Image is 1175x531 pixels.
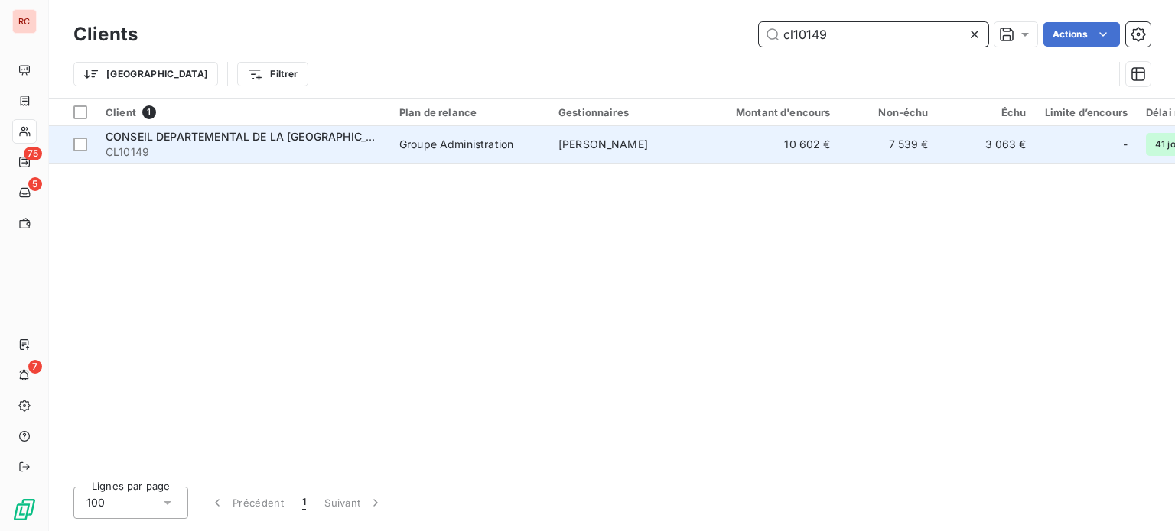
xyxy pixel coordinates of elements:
button: Filtrer [237,62,308,86]
td: 10 602 € [708,126,840,163]
span: 75 [24,147,42,160]
div: Gestionnaires [558,106,699,118]
div: Échu [947,106,1027,118]
span: 100 [86,495,105,510]
iframe: Intercom live chat [1123,479,1160,516]
span: CONSEIL DEPARTEMENTAL DE LA [GEOGRAPHIC_DATA] [106,130,398,143]
div: Limite d’encours [1045,106,1128,118]
button: Précédent [200,487,293,519]
div: Plan de relance [399,106,540,118]
span: Client [106,106,136,118]
div: RC [12,9,37,34]
button: 1 [293,487,315,519]
button: Suivant [315,487,392,519]
div: Montant d'encours [718,106,831,118]
input: Rechercher [759,22,988,47]
span: CL10149 [106,144,381,160]
span: 1 [142,105,156,119]
div: Groupe Administration [399,137,513,152]
span: 1 [302,495,306,510]
button: Actions [1043,22,1120,47]
span: 5 [28,177,42,191]
span: 7 [28,360,42,374]
span: - [1123,137,1128,152]
td: 3 063 € [938,126,1036,163]
button: [GEOGRAPHIC_DATA] [73,62,218,86]
span: [PERSON_NAME] [558,138,648,151]
h3: Clients [73,21,138,48]
td: 7 539 € [840,126,938,163]
div: Non-échu [849,106,929,118]
img: Logo LeanPay [12,497,37,522]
